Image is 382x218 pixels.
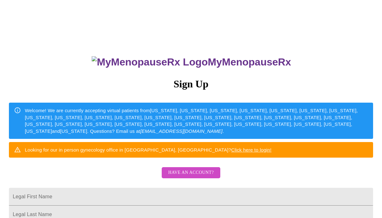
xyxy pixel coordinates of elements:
h3: MyMenopauseRx [10,56,373,68]
div: Welcome! We are currently accepting virtual patients from [US_STATE], [US_STATE], [US_STATE], [US... [25,105,368,137]
img: MyMenopauseRx Logo [92,56,208,68]
a: Click here to login! [231,147,272,153]
h3: Sign Up [9,78,373,90]
em: [EMAIL_ADDRESS][DOMAIN_NAME] [140,128,223,134]
div: Looking for our in person gynecology office in [GEOGRAPHIC_DATA], [GEOGRAPHIC_DATA]? [25,144,272,156]
a: Have an account? [160,174,222,180]
span: Have an account? [168,169,214,177]
button: Have an account? [162,167,220,178]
